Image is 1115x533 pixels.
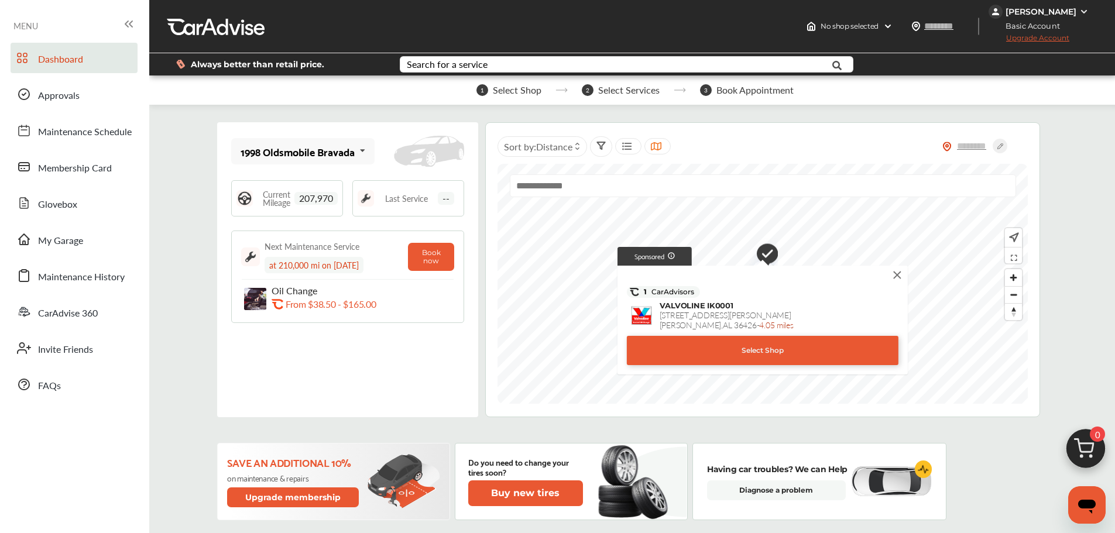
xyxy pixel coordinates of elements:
[536,140,572,153] span: Distance
[1090,427,1105,442] span: 0
[38,379,61,394] span: FAQs
[990,20,1069,32] span: Basic Account
[748,238,778,273] img: check-icon.521c8815.svg
[630,304,654,327] img: logo-valvoline.png
[630,287,639,297] img: caradvise_icon.5c74104a.svg
[555,88,568,92] img: stepper-arrow.e24c07c6.svg
[38,342,93,357] span: Invite Friends
[1005,303,1022,320] button: Reset bearing to north
[176,59,185,69] img: dollor_label_vector.a70140d1.svg
[891,269,904,281] img: close-icon.bf49430b.svg
[11,188,138,218] a: Glovebox
[942,142,952,152] img: location_vector_orange.38f05af8.svg
[368,454,440,508] img: update-membership.81812027.svg
[1005,304,1022,320] span: Reset bearing to north
[38,161,112,176] span: Membership Card
[38,125,132,140] span: Maintenance Schedule
[742,232,783,277] div: Map marker
[438,192,454,205] span: --
[915,460,932,478] img: cardiogram-logo.18e20815.svg
[597,440,674,523] img: new-tire.a0c7fe23.svg
[617,247,692,266] div: Sponsored
[989,5,1003,19] img: jVpblrzwTbfkPYzPPzSLxeg0AAAAASUVORK5CYII=
[11,79,138,109] a: Approvals
[11,152,138,182] a: Membership Card
[358,190,374,207] img: maintenance_logo
[11,224,138,255] a: My Garage
[11,369,138,400] a: FAQs
[38,197,77,212] span: Glovebox
[236,190,253,207] img: steering_logo
[739,258,768,293] div: Map marker
[259,190,294,207] span: Current Mileage
[11,115,138,146] a: Maintenance Schedule
[227,456,361,469] p: Save an additional 10%
[660,319,794,331] span: [PERSON_NAME] , AL 36426 -
[394,136,464,167] img: placeholder_car.fcab19be.svg
[807,22,816,31] img: header-home-logo.8d720a4f.svg
[408,243,454,271] button: Book now
[707,463,848,476] p: Having car troubles? We can Help
[821,22,879,31] span: No shop selected
[660,309,791,321] span: [STREET_ADDRESS][PERSON_NAME]
[38,270,125,285] span: Maintenance History
[191,60,324,68] span: Always better than retail price.
[707,480,846,500] a: Diagnose a problem
[13,21,38,30] span: MENU
[294,192,338,205] span: 207,970
[265,257,363,273] div: at 210,000 mi on [DATE]
[1007,231,1019,244] img: recenter.ce011a49.svg
[38,52,83,67] span: Dashboard
[1079,7,1089,16] img: WGsFRI8htEPBVLJbROoPRyZpYNWhNONpIPPETTm6eUC0GeLEiAAAAAElFTkSuQmCC
[582,84,593,96] span: 2
[1006,6,1076,17] div: [PERSON_NAME]
[493,85,541,95] span: Select Shop
[385,194,428,202] span: Last Service
[468,480,585,506] a: Buy new tires
[504,140,572,153] span: Sort by :
[739,258,770,293] img: logo-goodyear.png
[1005,286,1022,303] button: Zoom out
[241,247,260,266] img: maintenance_logo
[989,33,1069,48] span: Upgrade Account
[978,18,979,35] img: header-divider.bc55588e.svg
[598,85,660,95] span: Select Services
[498,164,1028,404] canvas: Map
[468,457,583,477] p: Do you need to change your tires soon?
[241,279,454,280] img: border-line.da1032d4.svg
[700,84,712,96] span: 3
[244,288,266,310] img: oil-change-thumb.jpg
[272,285,400,296] p: Oil Change
[286,298,376,310] p: From $38.50 - $165.00
[241,146,355,157] div: 1998 Oldsmobile Bravada
[227,487,359,507] button: Upgrade membership
[639,287,694,297] span: 1
[1005,287,1022,303] span: Zoom out
[265,240,359,252] div: Next Maintenance Service
[476,84,488,96] span: 1
[11,43,138,73] a: Dashboard
[468,480,583,506] button: Buy new tires
[627,336,898,365] div: Select Shop
[11,260,138,291] a: Maintenance History
[407,60,488,69] div: Search for a service
[911,22,921,31] img: location_vector.a44bc228.svg
[1068,486,1106,524] iframe: Button to launch messaging window
[11,333,138,363] a: Invite Friends
[227,473,361,483] p: on maintenance & repairs
[716,85,794,95] span: Book Appointment
[1005,269,1022,286] button: Zoom in
[1058,424,1114,480] img: cart_icon.3d0951e8.svg
[38,306,98,321] span: CarAdvise 360
[760,319,794,331] span: 4.05 miles
[850,466,932,497] img: diagnose-vehicle.c84bcb0a.svg
[647,288,694,296] span: CarAdvisors
[674,88,686,92] img: stepper-arrow.e24c07c6.svg
[38,233,83,249] span: My Garage
[883,22,893,31] img: header-down-arrow.9dd2ce7d.svg
[38,88,80,104] span: Approvals
[11,297,138,327] a: CarAdvise 360
[660,301,733,310] span: VALVOLINE IK0001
